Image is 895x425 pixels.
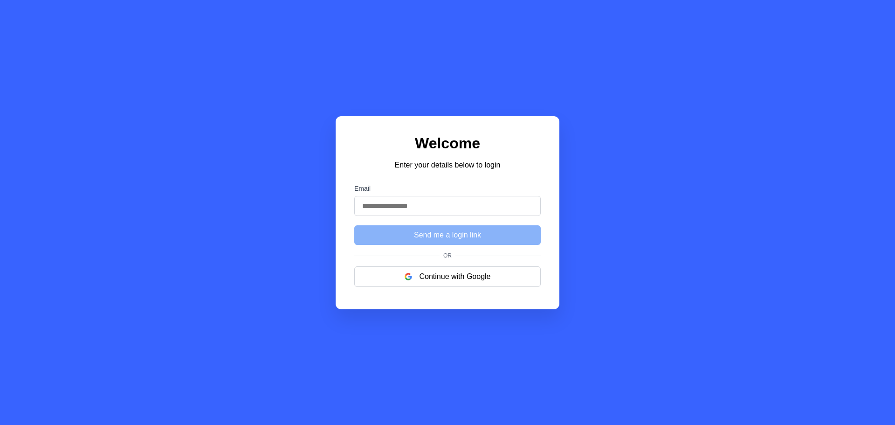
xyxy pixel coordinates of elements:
[354,266,541,287] button: Continue with Google
[405,273,412,280] img: google logo
[354,135,541,152] h1: Welcome
[354,160,541,171] p: Enter your details below to login
[354,185,541,192] label: Email
[440,252,455,259] span: Or
[354,225,541,245] button: Send me a login link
